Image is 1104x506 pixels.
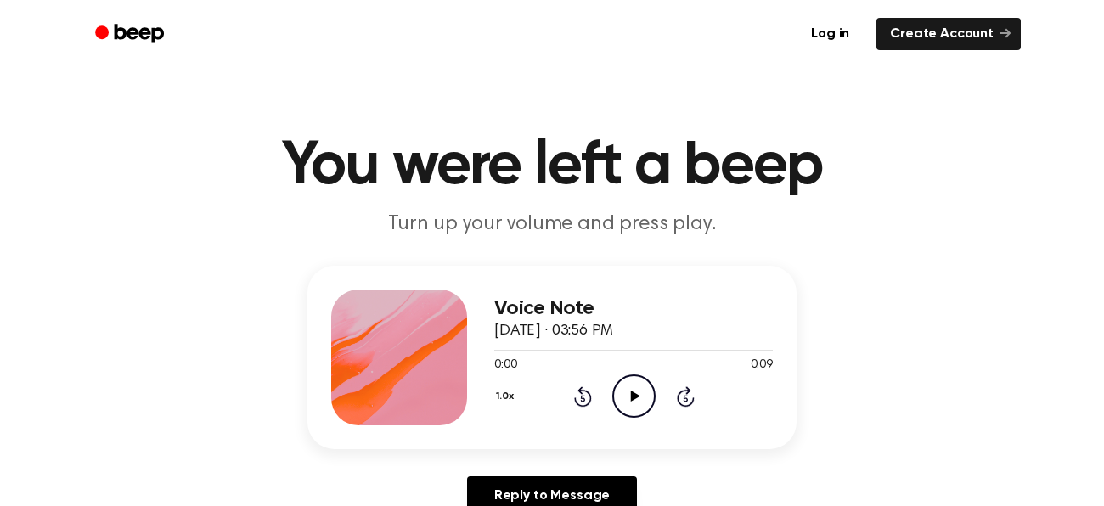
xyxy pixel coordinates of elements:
h3: Voice Note [494,297,773,320]
h1: You were left a beep [117,136,987,197]
span: 0:09 [751,357,773,374]
p: Turn up your volume and press play. [226,211,878,239]
span: 0:00 [494,357,516,374]
span: [DATE] · 03:56 PM [494,323,613,339]
a: Beep [83,18,179,51]
a: Create Account [876,18,1021,50]
a: Log in [794,14,866,53]
button: 1.0x [494,382,520,411]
